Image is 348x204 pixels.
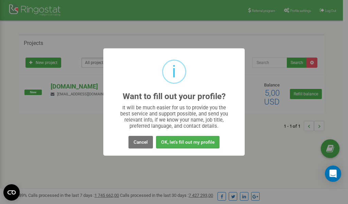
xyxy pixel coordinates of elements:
div: Open Intercom Messenger [325,166,341,182]
button: OK, let's fill out my profile [156,136,220,148]
button: Cancel [128,136,153,148]
button: Open CMP widget [3,184,20,201]
h2: Want to fill out your profile? [123,92,226,101]
div: It will be much easier for us to provide you the best service and support possible, and send you ... [117,105,231,129]
div: i [172,61,176,83]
